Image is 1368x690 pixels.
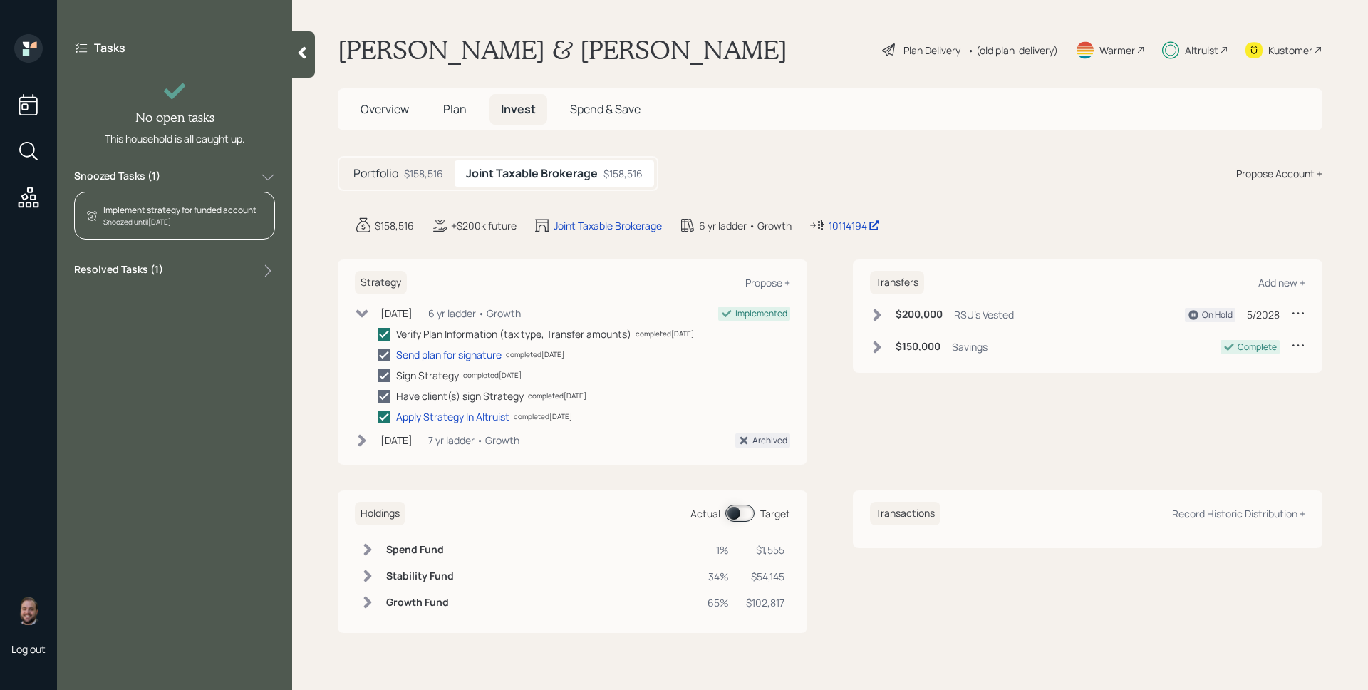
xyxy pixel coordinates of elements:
[103,204,256,217] div: Implement strategy for funded account
[1185,43,1218,58] div: Altruist
[760,506,790,521] div: Target
[699,218,792,233] div: 6 yr ladder • Growth
[870,502,940,525] h6: Transactions
[746,542,784,557] div: $1,555
[404,166,443,181] div: $158,516
[338,34,787,66] h1: [PERSON_NAME] & [PERSON_NAME]
[466,167,598,180] h5: Joint Taxable Brokerage
[396,368,459,383] div: Sign Strategy
[428,306,521,321] div: 6 yr ladder • Growth
[528,391,586,401] div: completed [DATE]
[396,326,631,341] div: Verify Plan Information (tax type, Transfer amounts)
[105,131,245,146] div: This household is all caught up.
[1236,166,1322,181] div: Propose Account +
[896,309,943,321] h6: $200,000
[94,40,125,56] label: Tasks
[829,218,880,233] div: 10114194
[870,271,924,294] h6: Transfers
[636,329,694,339] div: completed [DATE]
[355,271,407,294] h6: Strategy
[506,349,564,360] div: completed [DATE]
[1268,43,1312,58] div: Kustomer
[74,169,160,186] label: Snoozed Tasks ( 1 )
[386,597,454,609] h6: Growth Fund
[1247,307,1280,322] div: 5/2028
[103,217,256,227] div: Snoozed until [DATE]
[708,542,729,557] div: 1%
[746,595,784,610] div: $102,817
[603,166,643,181] div: $158,516
[355,502,405,525] h6: Holdings
[396,409,509,424] div: Apply Strategy In Altruist
[361,101,409,117] span: Overview
[11,642,46,656] div: Log out
[554,218,662,233] div: Joint Taxable Brokerage
[380,306,413,321] div: [DATE]
[396,388,524,403] div: Have client(s) sign Strategy
[1202,309,1233,321] div: On Hold
[1258,276,1305,289] div: Add new +
[570,101,641,117] span: Spend & Save
[463,370,522,381] div: completed [DATE]
[14,597,43,625] img: james-distasi-headshot.png
[746,569,784,584] div: $54,145
[428,433,519,448] div: 7 yr ladder • Growth
[451,218,517,233] div: +$200k future
[375,218,414,233] div: $158,516
[1172,507,1305,520] div: Record Historic Distribution +
[903,43,960,58] div: Plan Delivery
[745,276,790,289] div: Propose +
[752,434,787,447] div: Archived
[380,433,413,448] div: [DATE]
[514,411,572,422] div: completed [DATE]
[135,110,214,125] h4: No open tasks
[443,101,467,117] span: Plan
[708,569,729,584] div: 34%
[353,167,398,180] h5: Portfolio
[1238,341,1277,354] div: Complete
[690,506,720,521] div: Actual
[386,544,454,556] h6: Spend Fund
[386,570,454,582] h6: Stability Fund
[708,595,729,610] div: 65%
[1099,43,1135,58] div: Warmer
[735,307,787,320] div: Implemented
[74,262,163,279] label: Resolved Tasks ( 1 )
[396,347,502,362] div: Send plan for signature
[954,307,1014,322] div: RSU's Vested
[501,101,536,117] span: Invest
[952,339,988,354] div: Savings
[968,43,1058,58] div: • (old plan-delivery)
[896,341,940,353] h6: $150,000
